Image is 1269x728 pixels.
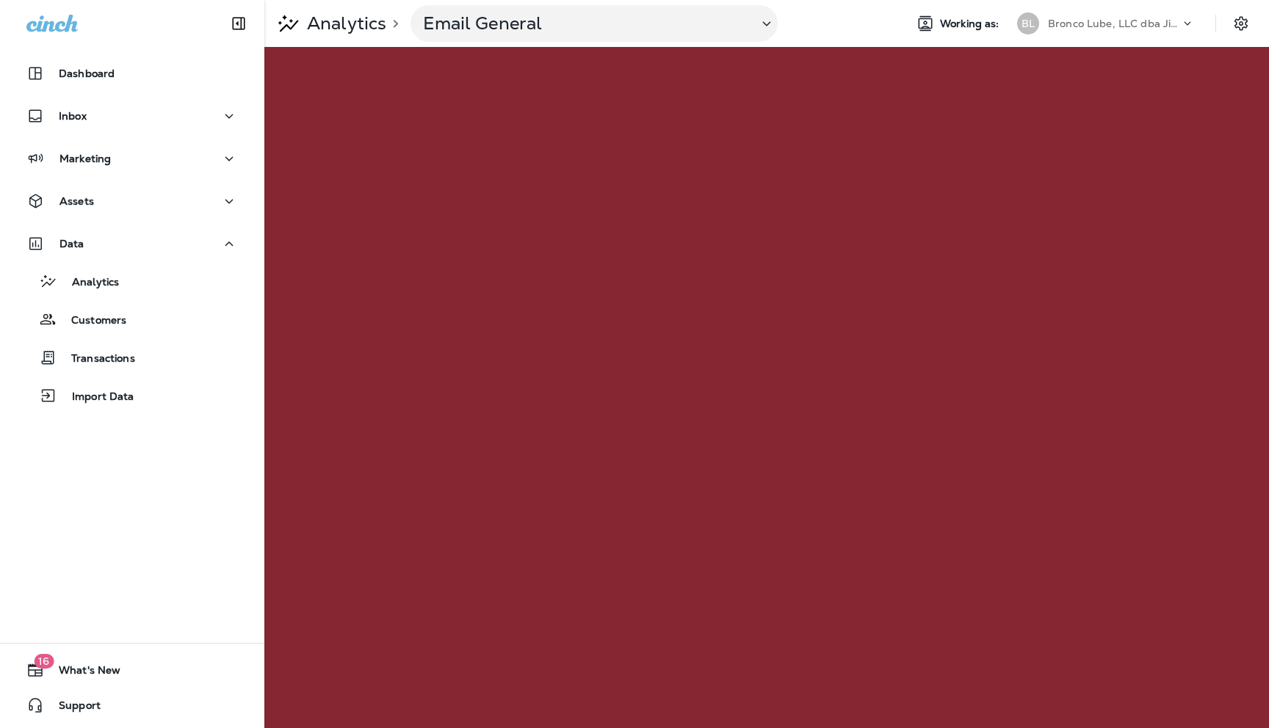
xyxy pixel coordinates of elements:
p: Email General [423,12,746,34]
button: Assets [15,186,250,216]
span: 16 [34,654,54,669]
button: Dashboard [15,59,250,88]
button: Marketing [15,144,250,173]
button: Inbox [15,101,250,131]
p: Marketing [59,153,111,164]
p: Data [59,238,84,250]
button: Customers [15,304,250,335]
span: Working as: [940,18,1002,30]
button: Settings [1228,10,1254,37]
p: Inbox [59,110,87,122]
p: Bronco Lube, LLC dba Jiffy Lube [1048,18,1180,29]
p: Transactions [57,352,135,366]
button: Analytics [15,266,250,296]
p: Analytics [301,12,386,34]
p: Analytics [57,276,119,290]
p: Dashboard [59,68,115,79]
span: Support [44,699,101,717]
p: > [386,18,399,29]
p: Customers [57,314,126,328]
p: Assets [59,195,94,207]
p: Import Data [57,390,134,404]
span: What's New [44,664,120,682]
button: Collapse Sidebar [218,9,259,38]
button: Support [15,691,250,720]
button: Data [15,229,250,258]
button: Transactions [15,342,250,373]
button: 16What's New [15,655,250,685]
div: BL [1017,12,1039,34]
button: Import Data [15,380,250,411]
